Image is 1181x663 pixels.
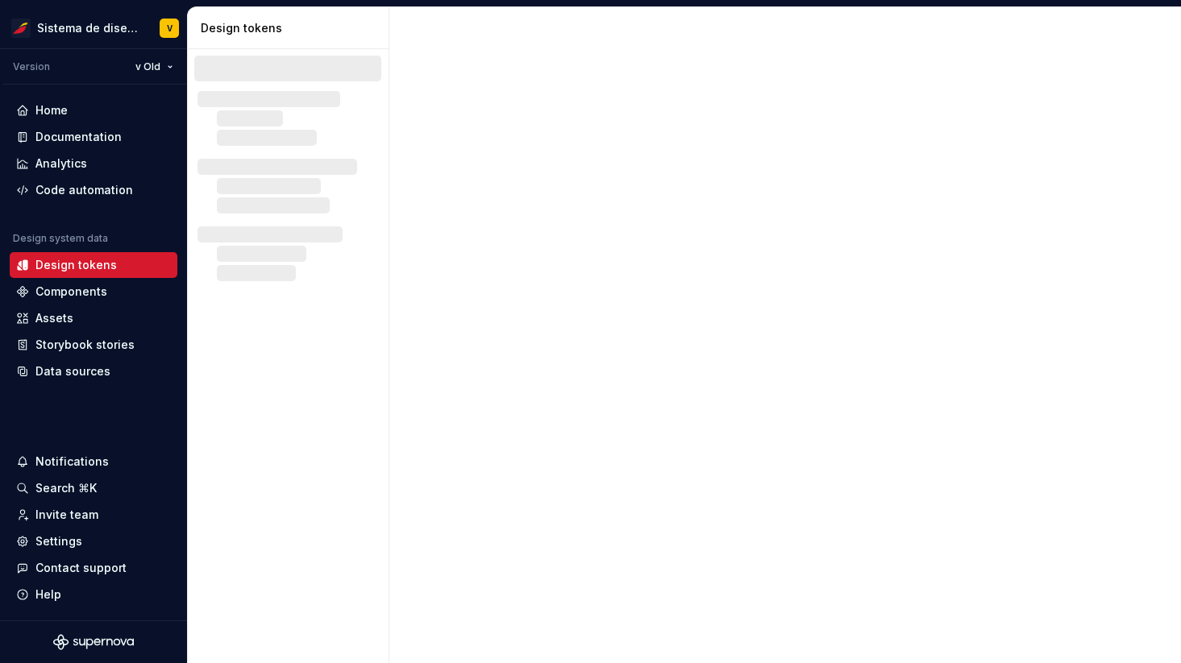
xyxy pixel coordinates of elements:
a: Home [10,97,177,123]
button: Search ⌘K [10,475,177,501]
div: Sistema de diseño Iberia [37,20,140,36]
a: Assets [10,305,177,331]
a: Data sources [10,358,177,384]
div: Design tokens [35,257,117,273]
a: Invite team [10,502,177,528]
button: v Old [128,56,181,78]
div: Contact support [35,560,127,576]
div: Analytics [35,155,87,172]
div: V [167,22,173,35]
div: Search ⌘K [35,480,97,496]
div: Settings [35,533,82,549]
a: Design tokens [10,252,177,278]
a: Components [10,279,177,305]
a: Storybook stories [10,332,177,358]
a: Settings [10,528,177,554]
button: Contact support [10,555,177,581]
div: Components [35,284,107,300]
div: Version [13,60,50,73]
div: Help [35,586,61,603]
div: Home [35,102,68,118]
div: Design system data [13,232,108,245]
img: 55604660-494d-44a9-beb2-692398e9940a.png [11,19,31,38]
button: Help [10,582,177,607]
a: Code automation [10,177,177,203]
a: Documentation [10,124,177,150]
div: Invite team [35,507,98,523]
div: Notifications [35,454,109,470]
div: Design tokens [201,20,382,36]
button: Sistema de diseño IberiaV [3,10,184,45]
span: v Old [135,60,160,73]
a: Analytics [10,151,177,176]
div: Assets [35,310,73,326]
div: Code automation [35,182,133,198]
button: Notifications [10,449,177,474]
div: Data sources [35,363,110,379]
svg: Supernova Logo [53,634,134,650]
div: Storybook stories [35,337,135,353]
div: Documentation [35,129,122,145]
